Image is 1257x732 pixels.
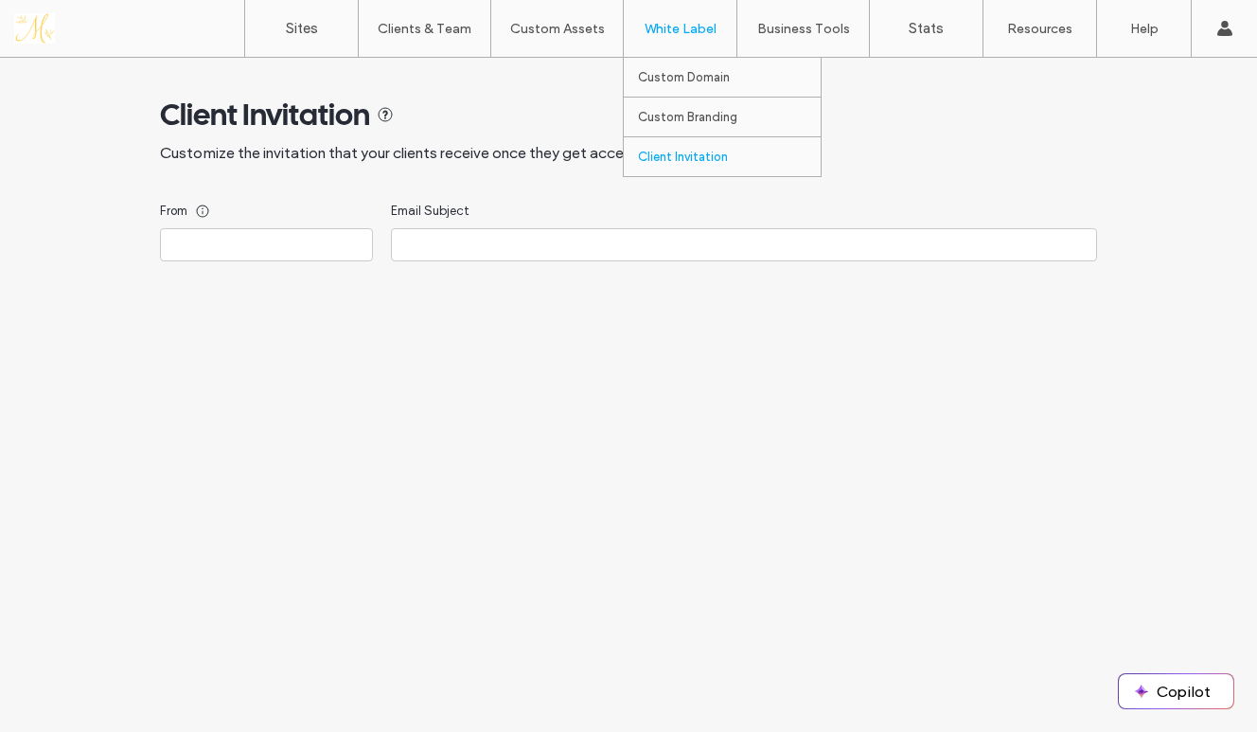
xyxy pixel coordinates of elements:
[638,150,728,164] label: Client Invitation
[44,13,82,30] span: Help
[909,20,944,37] label: Stats
[1007,21,1072,37] label: Resources
[391,202,469,221] span: Email Subject
[638,70,730,84] label: Custom Domain
[638,58,821,97] a: Custom Domain
[160,143,722,164] span: Customize the invitation that your clients receive once they get access to their site.
[378,21,471,37] label: Clients & Team
[645,21,717,37] label: White Label
[1130,21,1159,37] label: Help
[638,98,821,136] a: Custom Branding
[286,20,318,37] label: Sites
[160,96,370,134] span: Client Invitation
[1119,674,1233,708] button: Copilot
[638,137,821,176] a: Client Invitation
[638,110,737,124] label: Custom Branding
[160,202,187,221] span: From
[510,21,605,37] label: Custom Assets
[757,21,850,37] label: Business Tools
